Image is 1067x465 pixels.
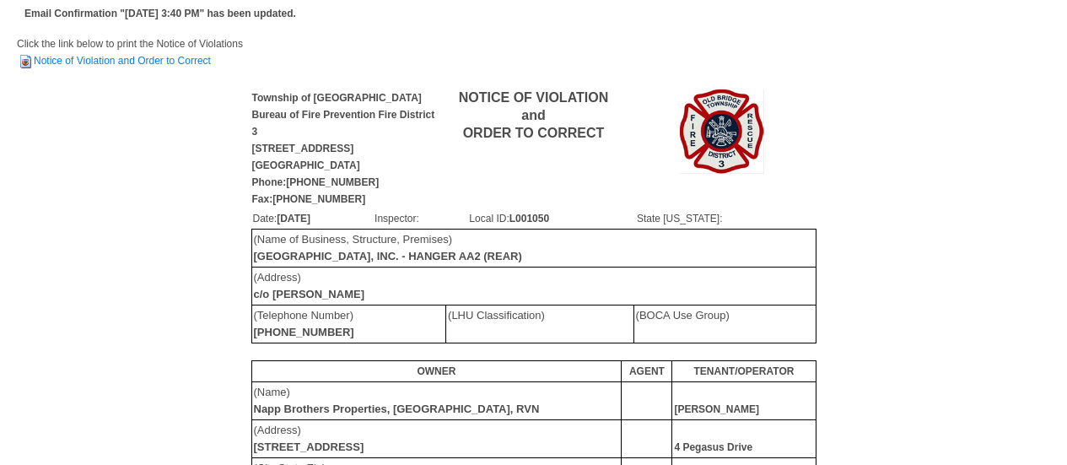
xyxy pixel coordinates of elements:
[254,386,540,415] font: (Name)
[252,209,375,228] td: Date:
[374,209,468,228] td: Inspector:
[254,326,354,338] b: [PHONE_NUMBER]
[636,209,816,228] td: State [US_STATE]:
[254,424,364,453] font: (Address)
[674,403,759,415] b: [PERSON_NAME]
[448,309,545,322] font: (LHU Classification)
[680,89,764,174] img: Image
[254,271,364,300] font: (Address)
[17,53,34,70] img: HTML Document
[417,365,455,377] b: OWNER
[674,441,752,453] b: 4 Pegasus Drive
[17,38,243,67] span: Click the link below to print the Notice of Violations
[254,441,364,453] b: [STREET_ADDRESS]
[254,250,522,262] b: [GEOGRAPHIC_DATA], INC. - HANGER AA2 (REAR)
[629,365,665,377] b: AGENT
[636,309,730,322] font: (BOCA Use Group)
[254,309,354,338] font: (Telephone Number)
[17,55,211,67] a: Notice of Violation and Order to Correct
[509,213,549,224] b: L001050
[254,233,522,262] font: (Name of Business, Structure, Premises)
[468,209,636,228] td: Local ID:
[22,3,299,24] td: Email Confirmation "[DATE] 3:40 PM" has been updated.
[459,90,608,140] b: NOTICE OF VIOLATION and ORDER TO CORRECT
[254,403,540,415] b: Napp Brothers Properties, [GEOGRAPHIC_DATA], RVN
[254,288,364,300] b: c/o [PERSON_NAME]
[693,365,794,377] b: TENANT/OPERATOR
[252,92,435,205] b: Township of [GEOGRAPHIC_DATA] Bureau of Fire Prevention Fire District 3 [STREET_ADDRESS] [GEOGRAP...
[277,213,310,224] b: [DATE]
